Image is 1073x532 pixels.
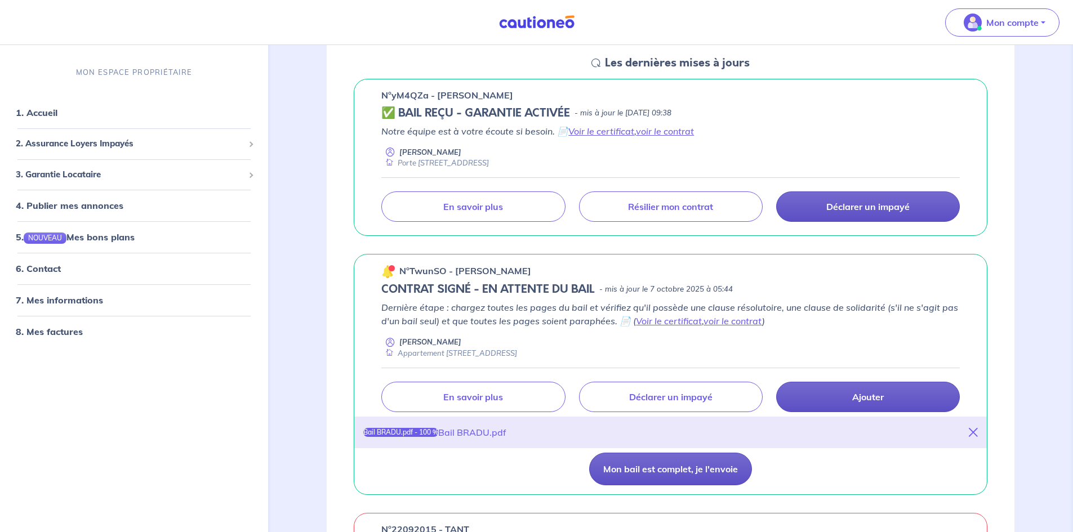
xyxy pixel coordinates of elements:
a: 5.NOUVEAUMes bons plans [16,231,135,243]
p: Mon compte [986,16,1039,29]
img: Cautioneo [495,15,579,29]
p: Dernière étape : chargez toutes les pages du bail et vérifiez qu'il possède une clause résolutoir... [381,301,960,328]
p: Ajouter [852,391,884,403]
p: MON ESPACE PROPRIÉTAIRE [76,67,192,78]
a: 7. Mes informations [16,294,103,306]
h5: ✅ BAIL REÇU - GARANTIE ACTIVÉE [381,106,570,120]
div: 5.NOUVEAUMes bons plans [5,226,264,248]
a: 1. Accueil [16,107,57,118]
div: 7. Mes informations [5,289,264,311]
p: [PERSON_NAME] [399,337,461,347]
p: - mis à jour le [DATE] 09:38 [575,108,671,119]
a: En savoir plus [381,191,565,222]
p: Résilier mon contrat [628,201,713,212]
p: En savoir plus [443,391,503,403]
h5: CONTRAT SIGNÉ - EN ATTENTE DU BAIL [381,283,595,296]
p: Déclarer un impayé [826,201,910,212]
a: Déclarer un impayé [776,191,960,222]
a: 6. Contact [16,263,61,274]
div: state: CONTRACT-SIGNED, Context: NEW,MAYBE-CERTIFICATE,ALONE,LESSOR-DOCUMENTS [381,283,960,296]
span: 2. Assurance Loyers Impayés [16,137,244,150]
div: 4. Publier mes annonces [5,194,264,217]
a: Ajouter [776,382,960,412]
button: Mon bail est complet, je l'envoie [589,453,752,485]
div: Appartement [STREET_ADDRESS] [381,348,517,359]
p: - mis à jour le 7 octobre 2025 à 05:44 [599,284,733,295]
div: Bail BRADU.pdf - 100 % [363,428,438,437]
p: n°TwunSO - [PERSON_NAME] [399,264,531,278]
a: Voir le certificat [568,126,634,137]
a: 8. Mes factures [16,326,83,337]
div: 8. Mes factures [5,320,264,343]
a: voir le contrat [636,126,694,137]
p: Déclarer un impayé [629,391,713,403]
a: Résilier mon contrat [579,191,763,222]
div: 2. Assurance Loyers Impayés [5,133,264,155]
img: illu_account_valid_menu.svg [964,14,982,32]
div: 1. Accueil [5,101,264,124]
div: 3. Garantie Locataire [5,163,264,185]
div: Porte [STREET_ADDRESS] [381,158,489,168]
h5: Les dernières mises à jours [605,56,750,70]
a: En savoir plus [381,382,565,412]
i: close-button-title [969,428,978,437]
div: state: CONTRACT-VALIDATED, Context: NEW,CHOOSE-CERTIFICATE,ALONE,LESSOR-DOCUMENTS [381,106,960,120]
p: [PERSON_NAME] [399,147,461,158]
p: En savoir plus [443,201,503,212]
a: voir le contrat [704,315,762,327]
button: illu_account_valid_menu.svgMon compte [945,8,1059,37]
a: Déclarer un impayé [579,382,763,412]
a: Voir le certificat [636,315,702,327]
span: 3. Garantie Locataire [16,168,244,181]
p: Notre équipe est à votre écoute si besoin. 📄 , [381,124,960,138]
a: 4. Publier mes annonces [16,200,123,211]
p: n°yM4QZa - [PERSON_NAME] [381,88,513,102]
div: Bail BRADU.pdf [438,426,506,439]
div: 6. Contact [5,257,264,280]
img: 🔔 [381,265,395,278]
